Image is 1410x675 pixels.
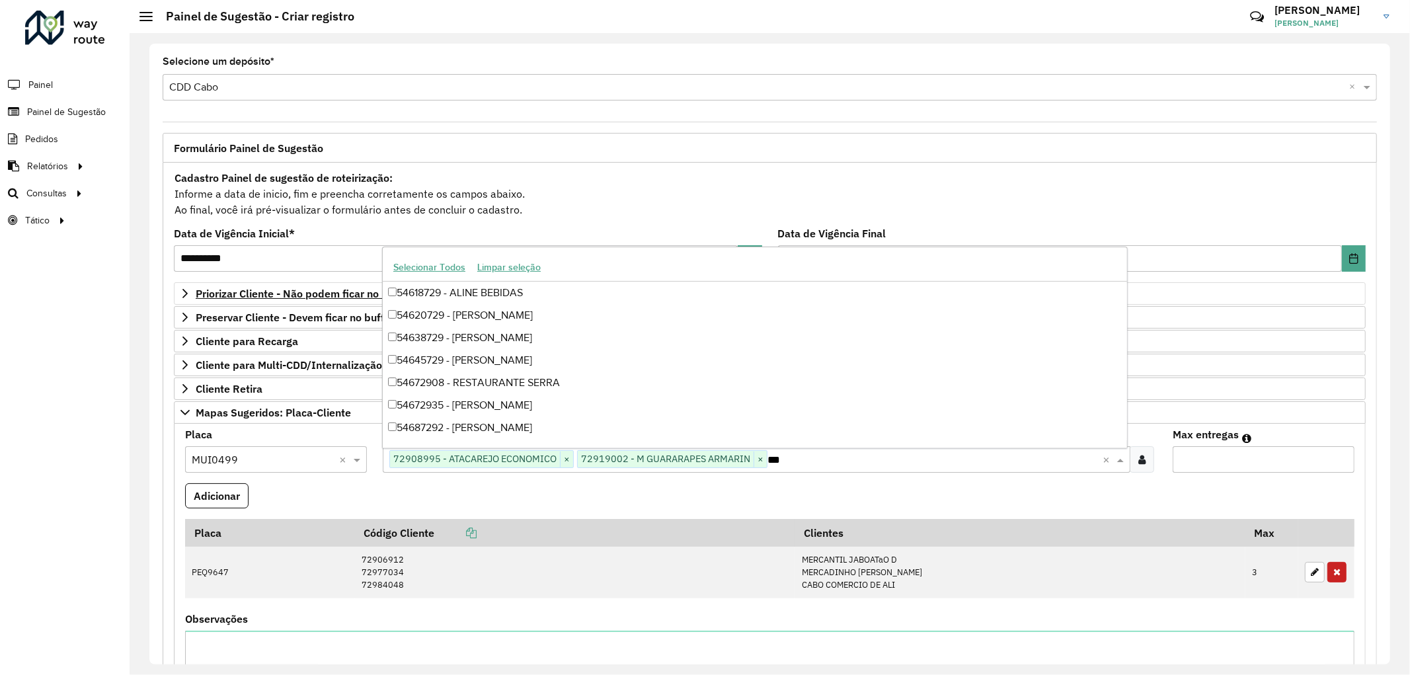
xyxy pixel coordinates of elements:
h3: [PERSON_NAME] [1274,4,1374,17]
label: Placa [185,426,212,442]
strong: Cadastro Painel de sugestão de roteirização: [175,171,393,184]
ng-dropdown-panel: Options list [382,247,1128,448]
a: Preservar Cliente - Devem ficar no buffer, não roteirizar [174,306,1366,329]
td: 72906912 72977034 72984048 [355,547,795,598]
label: Data de Vigência Inicial [174,225,295,241]
button: Choose Date [738,245,762,272]
label: Selecione um depósito [163,54,274,69]
span: [PERSON_NAME] [1274,17,1374,29]
div: Informe a data de inicio, fim e preencha corretamente os campos abaixo. Ao final, você irá pré-vi... [174,169,1366,218]
span: Tático [25,214,50,227]
div: 54645729 - [PERSON_NAME] [383,349,1127,372]
span: Priorizar Cliente - Não podem ficar no buffer [196,288,412,299]
a: Mapas Sugeridos: Placa-Cliente [174,401,1366,424]
td: 3 [1245,547,1298,598]
span: Clear all [339,452,350,467]
span: Cliente para Multi-CDD/Internalização [196,360,382,370]
button: Adicionar [185,483,249,508]
div: 54687292 - [PERSON_NAME] [383,417,1127,439]
a: Contato Rápido [1243,3,1271,31]
div: 54687293 - [PERSON_NAME] DE [383,439,1127,461]
label: Max entregas [1173,426,1239,442]
label: Data de Vigência Final [778,225,886,241]
th: Placa [185,519,355,547]
span: Painel de Sugestão [27,105,106,119]
div: 54672935 - [PERSON_NAME] [383,394,1127,417]
span: Formulário Painel de Sugestão [174,143,323,153]
td: PEQ9647 [185,547,355,598]
button: Limpar seleção [471,257,547,278]
button: Choose Date [1342,245,1366,272]
span: Clear all [1103,452,1114,467]
a: Cliente para Recarga [174,330,1366,352]
button: Selecionar Todos [387,257,471,278]
h2: Painel de Sugestão - Criar registro [153,9,354,24]
span: Preservar Cliente - Devem ficar no buffer, não roteirizar [196,312,465,323]
span: Mapas Sugeridos: Placa-Cliente [196,407,351,418]
a: Cliente para Multi-CDD/Internalização [174,354,1366,376]
span: Cliente Retira [196,383,262,394]
div: 54620729 - [PERSON_NAME] [383,304,1127,327]
div: 54638729 - [PERSON_NAME] [383,327,1127,349]
th: Clientes [795,519,1245,547]
span: 72919002 - M GUARARAPES ARMARIN [578,451,754,467]
span: Relatórios [27,159,68,173]
span: Painel [28,78,53,92]
label: Observações [185,611,248,627]
span: Consultas [26,186,67,200]
span: Clear all [1349,79,1360,95]
em: Máximo de clientes que serão colocados na mesma rota com os clientes informados [1242,433,1251,444]
span: Cliente para Recarga [196,336,298,346]
span: 72908995 - ATACAREJO ECONOMICO [390,451,560,467]
span: Pedidos [25,132,58,146]
th: Código Cliente [355,519,795,547]
div: 54618729 - ALINE BEBIDAS [383,282,1127,304]
a: Copiar [434,526,477,539]
a: Priorizar Cliente - Não podem ficar no buffer [174,282,1366,305]
span: × [560,452,573,467]
span: × [754,452,767,467]
div: 54672908 - RESTAURANTE SERRA [383,372,1127,394]
th: Max [1245,519,1298,547]
td: MERCANTIL JABOATaO D MERCADINHO [PERSON_NAME] CABO COMERCIO DE ALI [795,547,1245,598]
a: Cliente Retira [174,377,1366,400]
